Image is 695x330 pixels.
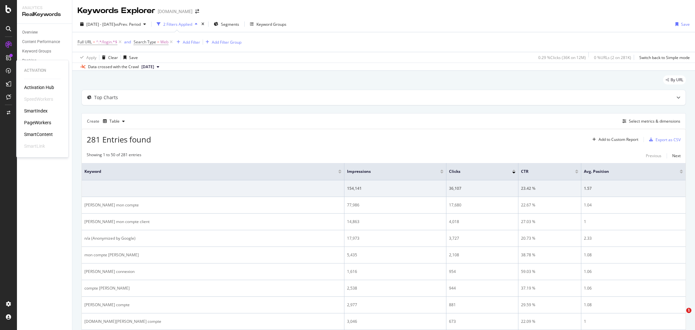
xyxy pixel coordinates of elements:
span: ^.*/login.*$ [96,37,117,47]
div: Showing 1 to 50 of 281 entries [87,152,141,160]
a: Keyword Groups [22,48,67,55]
div: PageWorkers [24,120,51,126]
div: Data crossed with the Crawl [88,64,139,70]
div: Add Filter [183,39,200,45]
button: Table [100,116,127,127]
span: Full URL [78,39,92,45]
div: Keywords Explorer [78,5,155,16]
div: 2,108 [449,252,515,258]
div: 22.09 % [521,319,578,324]
div: 954 [449,269,515,275]
span: Keyword [84,169,328,174]
div: [PERSON_NAME] mon compte [84,202,341,208]
div: 673 [449,319,515,324]
button: Save [673,19,690,29]
div: 22.67 % [521,202,578,208]
div: 20.73 % [521,235,578,241]
div: 2 Filters Applied [163,22,192,27]
span: vs Prev. Period [115,22,141,27]
div: SmartLink [24,143,45,150]
button: 2 Filters Applied [154,19,200,29]
div: 1.08 [584,302,683,308]
div: Content Performance [22,38,60,45]
span: Web [160,37,168,47]
div: 1 [584,219,683,225]
button: Export as CSV [646,134,681,145]
button: Switch back to Simple mode [637,52,690,63]
div: 17,973 [347,235,443,241]
div: 0.29 % Clicks ( 36K on 12M ) [538,55,586,60]
div: 1 [584,319,683,324]
div: 0 % URLs ( 2 on 281K ) [594,55,631,60]
button: Previous [646,152,661,160]
div: Keyword Groups [22,48,51,55]
a: Content Performance [22,38,67,45]
a: SmartContent [24,131,53,138]
div: 29.59 % [521,302,578,308]
div: 1.08 [584,252,683,258]
a: Ranking [22,57,67,64]
div: Apply [86,55,96,60]
div: Overview [22,29,38,36]
div: Create [87,116,127,127]
button: Segments [211,19,242,29]
div: 1.06 [584,269,683,275]
div: 3,046 [347,319,443,324]
a: SmartIndex [24,108,48,114]
div: Add to Custom Report [599,138,638,142]
div: Switch back to Simple mode [639,55,690,60]
button: Select metrics & dimensions [620,117,680,125]
div: SpeedWorkers [24,96,53,103]
div: n/a (Anonymized by Google) [84,235,341,241]
button: Save [121,52,138,63]
div: Save [129,55,138,60]
div: 77,986 [347,202,443,208]
div: Clear [108,55,118,60]
button: Keyword Groups [247,19,289,29]
div: 1.57 [584,186,683,191]
span: Impressions [347,169,430,174]
div: 1.04 [584,202,683,208]
span: Search Type [134,39,156,45]
span: 1 [686,308,691,313]
span: CTR [521,169,565,174]
button: and [124,39,131,45]
button: Add to Custom Report [590,134,638,145]
div: 36,107 [449,186,515,191]
a: Overview [22,29,67,36]
div: Add Filter Group [212,39,241,45]
span: By URL [671,78,683,82]
div: Ranking [22,57,36,64]
div: legacy label [663,75,686,84]
div: Next [672,153,681,158]
button: Add Filter Group [203,38,241,46]
button: Clear [99,52,118,63]
div: arrow-right-arrow-left [195,9,199,14]
span: Segments [221,22,239,27]
div: 3,727 [449,235,515,241]
button: [DATE] [139,63,162,71]
div: Table [109,119,120,123]
div: 59.03 % [521,269,578,275]
div: Select metrics & dimensions [629,118,680,124]
button: Next [672,152,681,160]
span: Clicks [449,169,502,174]
div: 23.42 % [521,186,578,191]
div: 2.33 [584,235,683,241]
span: = [157,39,159,45]
div: 38.78 % [521,252,578,258]
div: 37.19 % [521,285,578,291]
a: Activation Hub [24,84,54,91]
div: [PERSON_NAME] mon compte client [84,219,341,225]
div: 944 [449,285,515,291]
button: Apply [78,52,96,63]
div: [DOMAIN_NAME][PERSON_NAME] compte [84,319,341,324]
div: times [200,21,206,27]
div: Previous [646,153,661,158]
div: RealKeywords [22,11,67,18]
button: [DATE] - [DATE]vsPrev. Period [78,19,149,29]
